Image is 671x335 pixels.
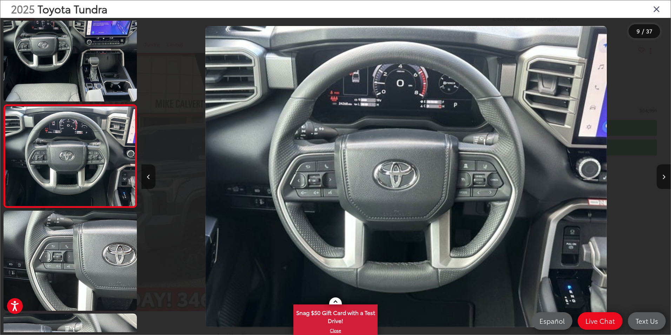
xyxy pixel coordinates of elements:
span: Snag $50 Gift Card with a Test Drive! [294,305,377,327]
i: Close gallery [653,4,660,13]
span: 9 [637,27,640,35]
img: 2025 Toyota Tundra Limited [2,0,138,103]
a: Live Chat [578,312,623,330]
span: 37 [646,27,652,35]
span: Text Us [632,316,662,325]
button: Next image [657,164,671,189]
img: 2025 Toyota Tundra Limited [205,26,607,328]
span: Español [536,316,568,325]
a: Text Us [628,312,666,330]
button: Previous image [141,164,155,189]
span: / [641,29,645,34]
a: Español [532,312,572,330]
img: 2025 Toyota Tundra Limited [2,210,138,312]
span: Live Chat [582,316,618,325]
span: 2025 [11,1,35,16]
span: Toyota Tundra [38,1,107,16]
div: 2025 Toyota Tundra Limited 8 [141,26,671,328]
img: 2025 Toyota Tundra Limited [4,106,136,206]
